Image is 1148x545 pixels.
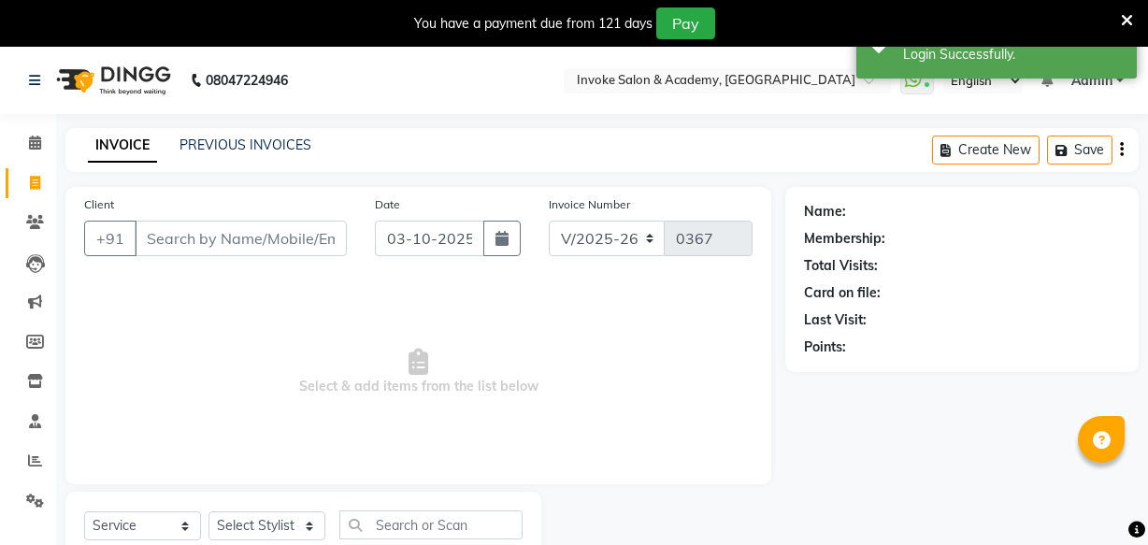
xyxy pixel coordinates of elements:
[84,221,136,256] button: +91
[656,7,715,39] button: Pay
[339,510,523,539] input: Search or Scan
[804,283,881,303] div: Card on file:
[804,337,846,357] div: Points:
[903,45,1123,65] div: Login Successfully.
[804,229,885,249] div: Membership:
[135,221,347,256] input: Search by Name/Mobile/Email/Code
[1071,71,1112,91] span: Admin
[549,196,630,213] label: Invoice Number
[804,256,878,276] div: Total Visits:
[414,14,653,34] div: You have a payment due from 121 days
[375,196,400,213] label: Date
[84,279,753,466] span: Select & add items from the list below
[48,54,176,107] img: logo
[932,136,1040,165] button: Create New
[88,129,157,163] a: INVOICE
[84,196,114,213] label: Client
[804,310,867,330] div: Last Visit:
[206,54,288,107] b: 08047224946
[1047,136,1112,165] button: Save
[1069,470,1129,526] iframe: chat widget
[179,136,311,153] a: PREVIOUS INVOICES
[804,202,846,222] div: Name:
